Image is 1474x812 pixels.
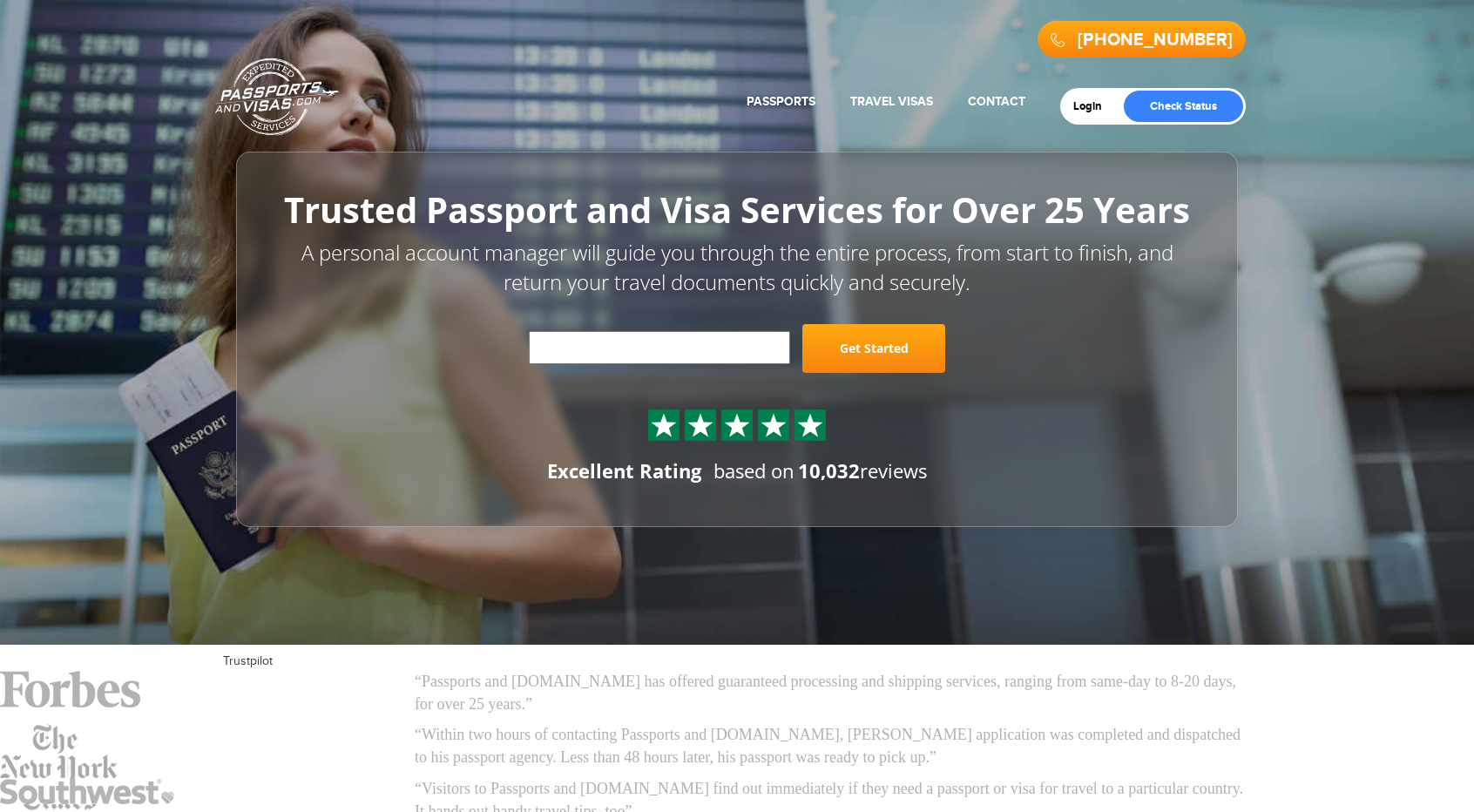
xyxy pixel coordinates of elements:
span: based on [713,457,794,484]
a: Travel Visas [850,94,933,109]
a: Passports & [DOMAIN_NAME] [215,58,339,136]
img: Sprite St [651,412,677,438]
p: “Passports and [DOMAIN_NAME] has offered guaranteed processing and shipping services, ranging fro... [415,671,1251,715]
a: Contact [968,94,1025,109]
img: Sprite St [797,412,823,438]
img: Sprite St [724,412,750,438]
p: A personal account manager will guide you through the entire process, from start to finish, and r... [275,238,1199,298]
a: Login [1073,99,1114,113]
a: Check Status [1124,91,1243,122]
strong: 10,032 [798,457,860,484]
span: reviews [798,457,927,484]
img: Sprite St [761,412,787,438]
a: Get Started [802,324,945,373]
h1: Trusted Passport and Visa Services for Over 25 Years [275,191,1199,229]
img: Sprite St [687,412,713,438]
a: Trustpilot [223,654,273,668]
p: “Within two hours of contacting Passports and [DOMAIN_NAME], [PERSON_NAME] application was comple... [415,724,1251,768]
a: [PHONE_NUMBER] [1078,30,1233,51]
div: Excellent Rating [547,457,701,484]
a: Passports [747,94,815,109]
